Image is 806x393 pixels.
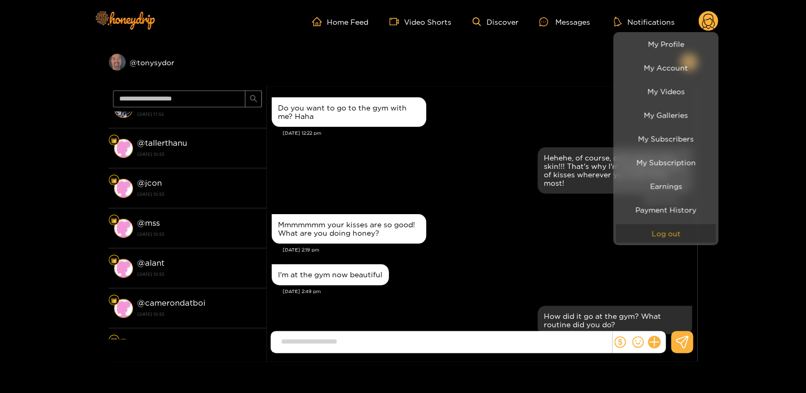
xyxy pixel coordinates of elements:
[616,153,716,172] a: My Subscription
[616,224,716,243] button: Log out
[616,177,716,195] a: Earnings
[616,106,716,124] a: My Galleries
[616,200,716,219] a: Payment History
[616,58,716,77] a: My Account
[616,82,716,100] a: My Videos
[616,35,716,53] a: My Profile
[616,129,716,148] a: My Subscribers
